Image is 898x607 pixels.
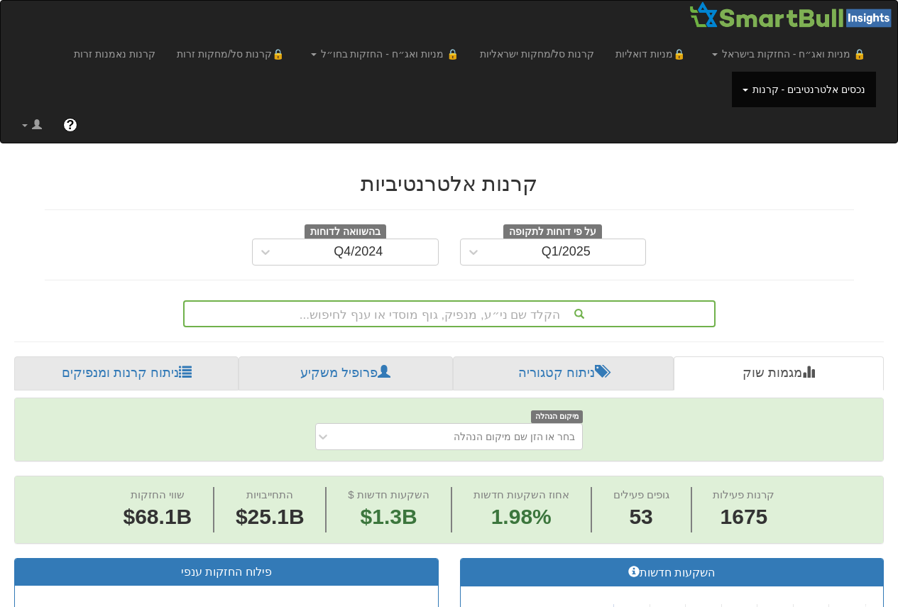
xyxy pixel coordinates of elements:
h3: פילוח החזקות ענפי [26,566,427,579]
span: $25.1B [236,505,305,528]
span: על פי דוחות לתקופה [503,224,602,240]
a: קרנות נאמנות זרות [63,36,166,72]
div: Q1/2025 [542,245,591,259]
span: שווי החזקות [131,488,185,501]
a: ניתוח קטגוריה [453,356,674,390]
span: קרנות פעילות [713,488,774,501]
span: מיקום הנהלה [531,410,584,422]
span: אחוז השקעות חדשות [473,488,569,501]
span: גופים פעילים [613,488,669,501]
a: ניתוח קרנות ומנפיקים [14,356,239,390]
a: קרנות סל/מחקות ישראליות [469,36,606,72]
div: Q4/2024 [334,245,383,259]
div: בחר או הזן שם מיקום הנהלה [454,430,575,444]
a: 🔒מניות דואליות [605,36,701,72]
a: 🔒 מניות ואג״ח - החזקות בחו״ל [300,36,469,72]
a: נכסים אלטרנטיבים - קרנות [732,72,876,107]
div: הקלד שם ני״ע, מנפיק, גוף מוסדי או ענף לחיפוש... [185,302,714,326]
img: Smartbull [689,1,897,29]
a: מגמות שוק [674,356,884,390]
h3: השקעות חדשות [471,566,873,579]
span: $68.1B [124,505,192,528]
a: 🔒קרנות סל/מחקות זרות [166,36,300,72]
span: בהשוואה לדוחות [305,224,386,240]
span: $ השקעות חדשות [348,488,429,501]
span: 1.98% [473,502,569,532]
span: $1.3B [361,505,417,528]
a: 🔒 מניות ואג״ח - החזקות בישראל [701,36,876,72]
a: פרופיל משקיע [239,356,452,390]
span: 1675 [713,502,774,532]
span: ? [66,118,74,132]
a: ? [53,107,88,143]
span: 53 [613,502,669,532]
span: התחייבויות [246,488,293,501]
h2: קרנות אלטרנטיביות [45,172,854,195]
